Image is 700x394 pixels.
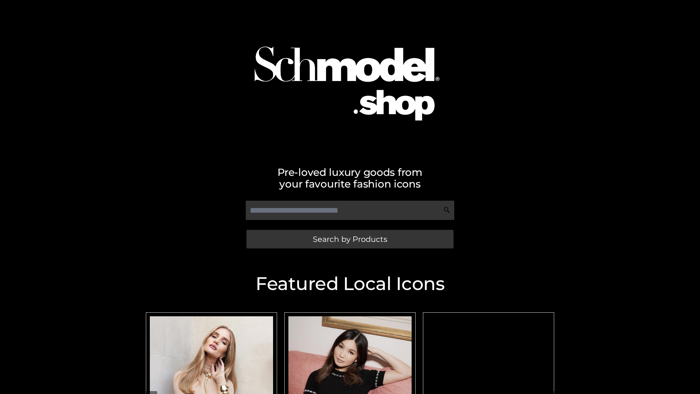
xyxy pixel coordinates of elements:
[246,230,454,248] a: Search by Products
[313,235,387,243] span: Search by Products
[142,275,558,293] h2: Featured Local Icons​
[142,166,558,190] h2: Pre-loved luxury goods from your favourite fashion icons
[443,206,451,214] img: Search Icon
